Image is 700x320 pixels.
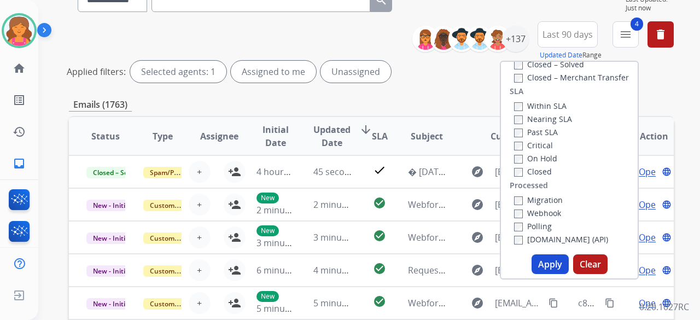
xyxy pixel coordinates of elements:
button: Clear [573,254,608,274]
button: + [189,226,211,248]
img: avatar [4,15,34,46]
button: + [189,259,211,281]
span: [EMAIL_ADDRESS][DOMAIN_NAME] [495,264,542,277]
mat-icon: explore [471,231,484,244]
span: Open [639,165,661,178]
input: Critical [514,142,523,150]
span: 3 minutes ago [313,231,372,243]
p: New [256,291,279,302]
button: Updated Date [540,51,582,60]
label: Closed [514,166,552,177]
span: Status [91,130,120,143]
button: + [189,161,211,183]
mat-icon: arrow_downward [359,123,372,136]
label: [DOMAIN_NAME] (API) [514,234,608,245]
div: +137 [503,26,529,52]
label: Within SLA [514,101,567,111]
span: Customer Support [143,200,214,211]
span: 6 minutes ago [256,264,315,276]
span: [EMAIL_ADDRESS][DOMAIN_NAME] [495,165,542,178]
div: Assigned to me [231,61,316,83]
span: SLA [372,130,388,143]
label: Critical [514,140,553,150]
input: Closed [514,168,523,177]
mat-icon: explore [471,165,484,178]
mat-icon: check [373,164,386,177]
label: Migration [514,195,563,205]
mat-icon: check_circle [373,196,386,210]
mat-icon: home [13,62,26,75]
input: Migration [514,196,523,205]
span: + [197,165,202,178]
label: Closed – Solved [514,59,584,69]
label: Processed [510,180,548,191]
input: [DOMAIN_NAME] (API) [514,236,523,245]
span: 4 hours ago [256,166,306,178]
mat-icon: person_add [228,231,241,244]
span: + [197,231,202,244]
button: Last 90 days [538,21,598,48]
input: Past SLA [514,129,523,137]
p: Applied filters: [67,65,126,78]
label: On Hold [514,153,557,164]
span: Just now [626,4,674,13]
mat-icon: language [662,200,672,210]
span: 4 minutes ago [313,264,372,276]
button: + [189,194,211,216]
span: [EMAIL_ADDRESS][DOMAIN_NAME] [495,231,542,244]
label: Closed – Merchant Transfer [514,72,629,83]
mat-icon: language [662,167,672,177]
span: Customer [491,130,533,143]
span: Open [639,198,661,211]
span: Spam/Phishing [143,167,204,178]
input: Closed – Merchant Transfer [514,74,523,83]
p: New [256,225,279,236]
mat-icon: check_circle [373,295,386,308]
mat-icon: language [662,298,672,308]
mat-icon: person_add [228,296,241,310]
mat-icon: check_circle [373,262,386,275]
mat-icon: inbox [13,157,26,170]
span: Subject [411,130,443,143]
span: [EMAIL_ADDRESS][DOMAIN_NAME] [495,198,542,211]
button: + [189,292,211,314]
th: Action [617,117,674,155]
span: Open [639,231,661,244]
mat-icon: person_add [228,264,241,277]
span: 2 minutes ago [313,199,372,211]
span: � [DATE] Weekend Sale is here! 🛴 [408,166,551,178]
mat-icon: explore [471,264,484,277]
span: + [197,198,202,211]
span: 5 minutes ago [256,302,315,315]
span: Webform from [EMAIL_ADDRESS][DOMAIN_NAME] on [DATE] [408,231,656,243]
span: New - Initial [86,232,137,244]
mat-icon: content_copy [549,298,558,308]
mat-icon: list_alt [13,94,26,107]
span: + [197,264,202,277]
mat-icon: explore [471,198,484,211]
input: Within SLA [514,102,523,111]
span: 5 minutes ago [313,297,372,309]
button: Apply [532,254,569,274]
mat-icon: explore [471,296,484,310]
span: 45 seconds ago [313,166,377,178]
mat-icon: check_circle [373,229,386,242]
span: Customer Support [143,232,214,244]
mat-icon: person_add [228,198,241,211]
mat-icon: content_copy [605,298,615,308]
button: 4 [612,21,639,48]
span: Customer Support [143,298,214,310]
input: Polling [514,223,523,231]
p: New [256,193,279,203]
span: Webform from [EMAIL_ADDRESS][DOMAIN_NAME] on [DATE] [408,297,656,309]
span: Initial Date [256,123,295,149]
span: 4 [631,18,643,31]
span: New - Initial [86,298,137,310]
mat-icon: history [13,125,26,138]
input: Webhook [514,210,523,218]
span: Range [540,50,602,60]
span: Customer Support [143,265,214,277]
mat-icon: language [662,265,672,275]
input: Closed – Solved [514,61,523,69]
mat-icon: menu [619,28,632,41]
